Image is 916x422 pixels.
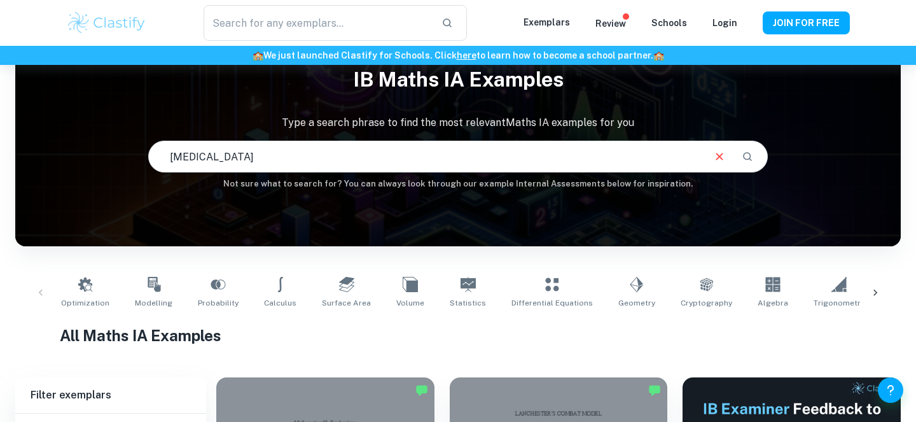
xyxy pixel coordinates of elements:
[648,384,661,397] img: Marked
[707,144,732,169] button: Clear
[15,377,206,413] h6: Filter exemplars
[264,297,296,309] span: Calculus
[66,10,147,36] img: Clastify logo
[60,324,857,347] h1: All Maths IA Examples
[737,146,758,167] button: Search
[653,50,664,60] span: 🏫
[3,48,913,62] h6: We just launched Clastify for Schools. Click to learn how to become a school partner.
[204,5,431,41] input: Search for any exemplars...
[61,297,109,309] span: Optimization
[524,15,570,29] p: Exemplars
[198,297,239,309] span: Probability
[511,297,593,309] span: Differential Equations
[595,17,626,31] p: Review
[681,297,732,309] span: Cryptography
[15,115,901,130] p: Type a search phrase to find the most relevant Maths IA examples for you
[618,297,655,309] span: Geometry
[712,18,737,28] a: Login
[457,50,476,60] a: here
[396,297,424,309] span: Volume
[135,297,172,309] span: Modelling
[758,297,788,309] span: Algebra
[253,50,263,60] span: 🏫
[651,18,687,28] a: Schools
[415,384,428,397] img: Marked
[322,297,371,309] span: Surface Area
[450,297,486,309] span: Statistics
[15,178,901,190] h6: Not sure what to search for? You can always look through our example Internal Assessments below f...
[814,297,864,309] span: Trigonometry
[878,377,903,403] button: Help and Feedback
[15,59,901,100] h1: IB Maths IA examples
[149,139,702,174] input: E.g. neural networks, space, population modelling...
[763,11,850,34] button: JOIN FOR FREE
